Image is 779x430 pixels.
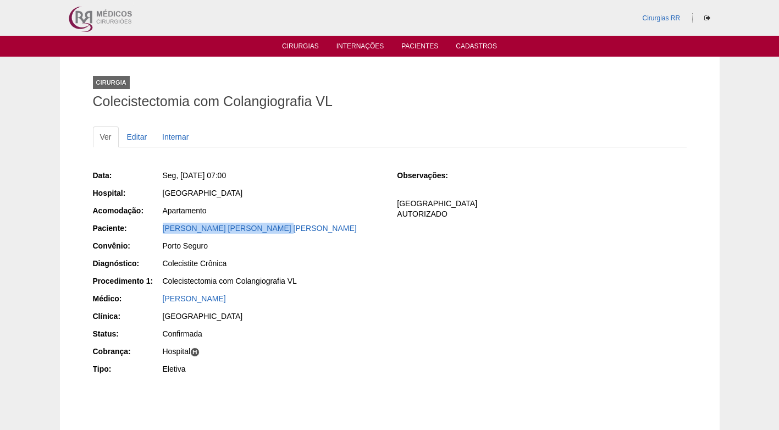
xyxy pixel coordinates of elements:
[163,294,226,303] a: [PERSON_NAME]
[190,348,200,357] span: H
[163,205,382,216] div: Apartamento
[93,363,162,374] div: Tipo:
[93,258,162,269] div: Diagnóstico:
[93,95,687,108] h1: Colecistectomia com Colangiografia VL
[93,293,162,304] div: Médico:
[93,328,162,339] div: Status:
[163,275,382,286] div: Colecistectomia com Colangiografia VL
[397,170,466,181] div: Observações:
[93,223,162,234] div: Paciente:
[163,363,382,374] div: Eletiva
[456,42,497,53] a: Cadastros
[336,42,384,53] a: Internações
[282,42,319,53] a: Cirurgias
[397,199,686,219] p: [GEOGRAPHIC_DATA] AUTORIZADO
[163,346,382,357] div: Hospital
[93,76,130,89] div: Cirurgia
[93,311,162,322] div: Clínica:
[163,171,226,180] span: Seg, [DATE] 07:00
[120,126,154,147] a: Editar
[163,188,382,199] div: [GEOGRAPHIC_DATA]
[93,346,162,357] div: Cobrança:
[163,240,382,251] div: Porto Seguro
[163,311,382,322] div: [GEOGRAPHIC_DATA]
[93,170,162,181] div: Data:
[401,42,438,53] a: Pacientes
[93,126,119,147] a: Ver
[93,188,162,199] div: Hospital:
[163,328,382,339] div: Confirmada
[93,240,162,251] div: Convênio:
[163,224,357,233] a: [PERSON_NAME] [PERSON_NAME] [PERSON_NAME]
[163,258,382,269] div: Colecistite Crônica
[93,205,162,216] div: Acomodação:
[155,126,196,147] a: Internar
[704,15,710,21] i: Sair
[93,275,162,286] div: Procedimento 1:
[642,14,680,22] a: Cirurgias RR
